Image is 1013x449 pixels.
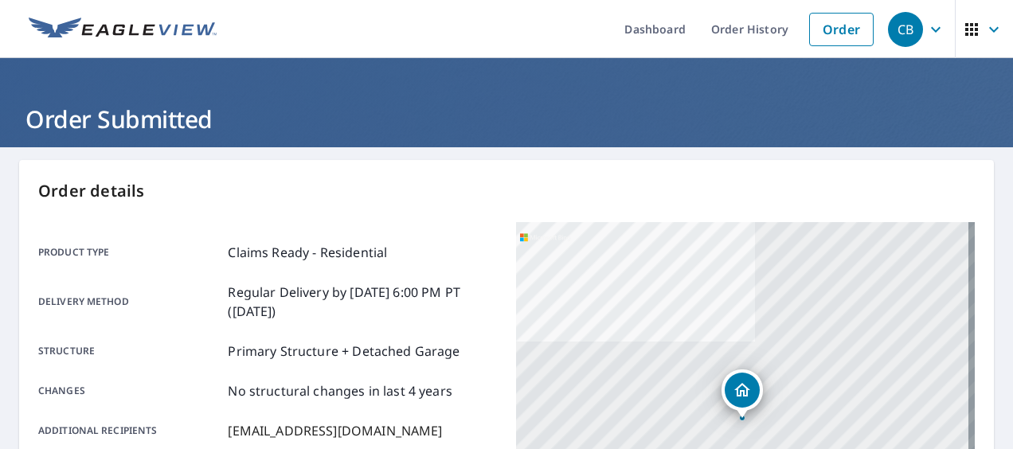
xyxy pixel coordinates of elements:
p: Delivery method [38,283,221,321]
div: Dropped pin, building 1, Residential property, 11715 Champions Grove Ln Houston, TX 77066 [722,369,763,419]
p: Product type [38,243,221,262]
p: Structure [38,342,221,361]
p: Additional recipients [38,421,221,440]
p: Primary Structure + Detached Garage [228,342,460,361]
img: EV Logo [29,18,217,41]
p: No structural changes in last 4 years [228,381,452,400]
p: Changes [38,381,221,400]
p: Regular Delivery by [DATE] 6:00 PM PT ([DATE]) [228,283,497,321]
p: Claims Ready - Residential [228,243,387,262]
div: CB [888,12,923,47]
p: [EMAIL_ADDRESS][DOMAIN_NAME] [228,421,442,440]
h1: Order Submitted [19,103,994,135]
a: Order [809,13,874,46]
p: Order details [38,179,975,203]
